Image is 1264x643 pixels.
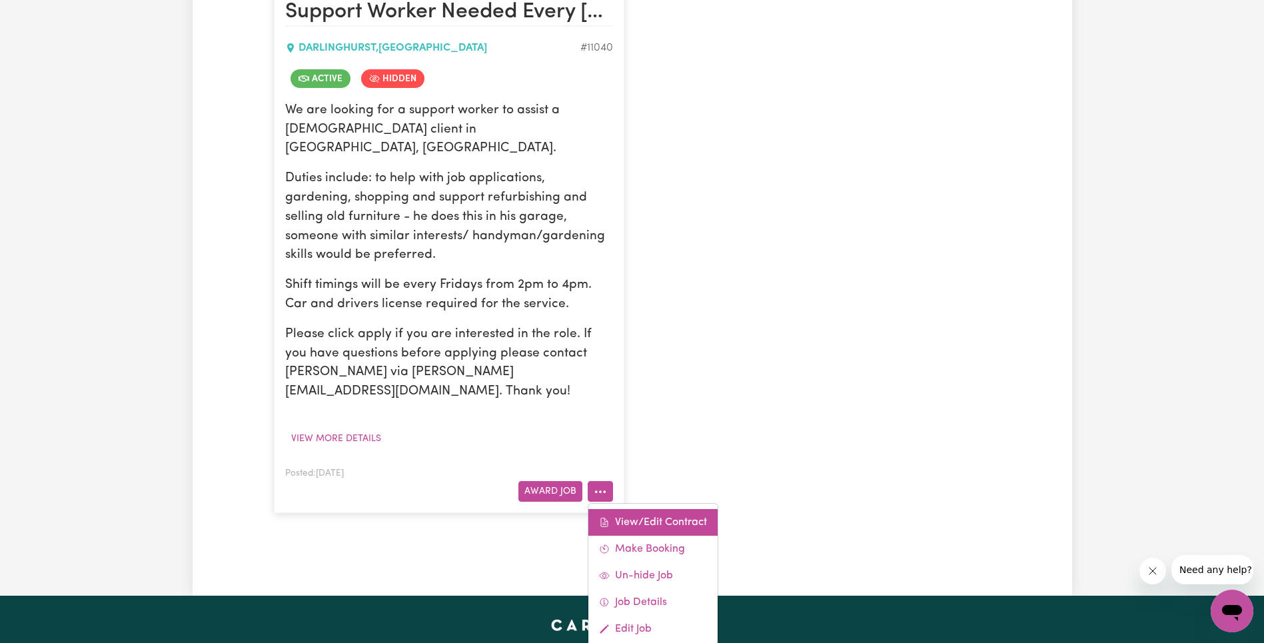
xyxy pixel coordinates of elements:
p: We are looking for a support worker to assist a [DEMOGRAPHIC_DATA] client in [GEOGRAPHIC_DATA], [... [285,101,613,159]
p: Shift timings will be every Fridays from 2pm to 4pm. Car and drivers license required for the ser... [285,276,613,315]
button: More options [588,481,613,502]
iframe: Message from company [1171,555,1253,584]
a: Un-hide Job [588,562,718,589]
span: Posted: [DATE] [285,469,344,478]
a: Make Booking [588,536,718,562]
div: Job ID #11040 [580,40,613,56]
span: Job is active [291,69,350,88]
p: Please click apply if you are interested in the role. If you have questions before applying pleas... [285,325,613,402]
a: Job Details [588,589,718,616]
a: Careseekers home page [551,620,713,630]
button: Award Job [518,481,582,502]
span: Job is hidden [361,69,424,88]
iframe: Button to launch messaging window [1211,590,1253,632]
iframe: Close message [1139,558,1166,584]
button: View more details [285,428,387,449]
a: Edit Job [588,616,718,642]
div: DARLINGHURST , [GEOGRAPHIC_DATA] [285,40,580,56]
p: Duties include: to help with job applications, gardening, shopping and support refurbishing and s... [285,169,613,265]
a: View/Edit Contract [588,509,718,536]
